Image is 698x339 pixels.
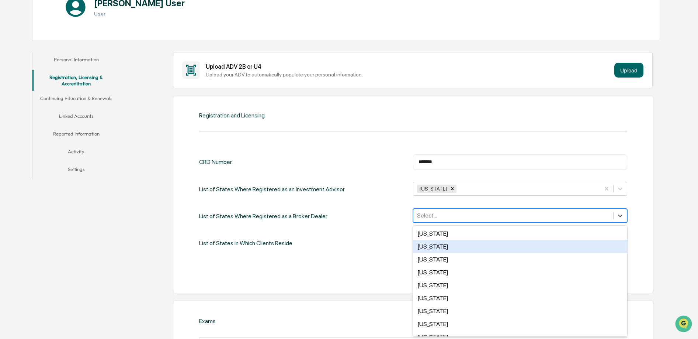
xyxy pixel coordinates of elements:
div: We're available if you need us! [25,64,93,70]
div: secondary tabs example [32,52,120,179]
a: 🔎Data Lookup [4,104,49,117]
div: [US_STATE] [413,318,627,331]
div: List of States Where Registered as a Broker Dealer [199,209,327,224]
a: Powered byPylon [52,125,89,131]
a: 🖐️Preclearance [4,90,51,103]
button: Linked Accounts [32,109,120,126]
a: 🗄️Attestations [51,90,94,103]
iframe: Open customer support [674,315,694,335]
div: List of States Where Registered as an Investment Advisor [199,182,345,197]
div: Exams [199,318,216,325]
button: Personal Information [32,52,120,70]
div: Upload your ADV to automatically populate your personal information. [206,72,612,78]
p: How can we help? [7,16,134,27]
button: Reported Information [32,126,120,144]
div: 🖐️ [7,94,13,100]
div: Registration and Licensing [199,112,265,119]
div: List of States in Which Clients Reside [199,236,292,251]
div: Upload ADV 2B or U4 [206,63,612,70]
div: [US_STATE] [413,253,627,266]
div: New [605,317,627,326]
span: Attestations [61,93,91,100]
div: [US_STATE] [413,227,627,240]
div: [US_STATE] [413,266,627,279]
button: Activity [32,144,120,162]
span: Data Lookup [15,107,46,114]
div: [US_STATE] [413,279,627,292]
span: Preclearance [15,93,48,100]
div: [US_STATE] [413,305,627,318]
button: Registration, Licensing & Accreditation [32,70,120,91]
div: [US_STATE] [413,292,627,305]
div: 🔎 [7,108,13,114]
div: [US_STATE] [417,185,448,193]
button: Start new chat [125,59,134,68]
div: Start new chat [25,56,121,64]
button: Upload [614,63,643,78]
span: Pylon [73,125,89,131]
img: 1746055101610-c473b297-6a78-478c-a979-82029cc54cd1 [7,56,21,70]
div: [US_STATE] [413,240,627,253]
div: 🗄️ [53,94,59,100]
div: CRD Number [199,154,232,170]
div: Remove New York [448,185,456,193]
button: Settings [32,162,120,179]
h3: User [94,11,185,17]
button: Continuing Education & Renewals [32,91,120,109]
